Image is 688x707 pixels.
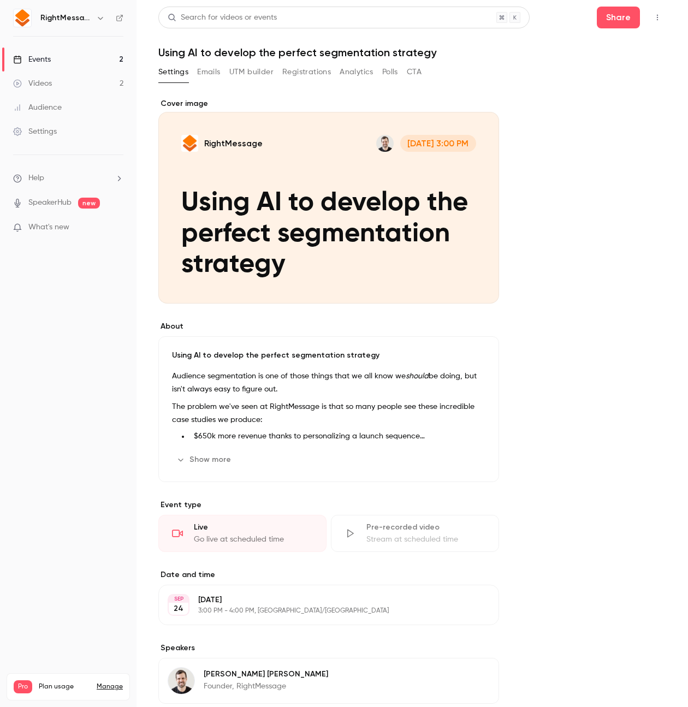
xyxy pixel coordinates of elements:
[40,13,92,23] h6: RightMessage
[9,230,157,254] div: hey there, thanks for reaching out
[331,515,499,552] div: Pre-recorded videoStream at scheduled time
[9,107,159,131] div: Give the team a way to reach you:
[407,63,422,81] button: CTA
[54,207,65,218] img: Profile image for Luuk
[17,262,127,273] div: do you have the link for me?
[171,4,192,25] button: Home
[172,350,485,361] p: Using AI to develop the perfect segmentation strategy
[282,63,331,81] button: Registrations
[366,522,485,533] div: Pre-recorded video
[34,358,43,366] button: Gif picker
[172,451,238,468] button: Show more
[187,353,205,371] button: Send a message…
[13,126,57,137] div: Settings
[39,43,210,98] div: Hey guys, when I go to some of our past events (e.g. [DATE]) to get the replay, an "Oops somethin...
[158,321,499,332] label: About
[7,4,28,25] button: go back
[13,78,52,89] div: Videos
[17,358,26,366] button: Emoji picker
[194,534,313,545] div: Go live at scheduled time
[9,43,210,107] div: user says…
[192,4,211,24] div: Close
[68,207,164,217] div: joined the conversation
[52,358,61,366] button: Upload attachment
[39,682,90,691] span: Plan usage
[406,372,429,380] em: should
[53,5,74,14] h1: Luuk
[172,370,485,396] p: Audience segmentation is one of those things that we all know we be doing, but isn't always easy ...
[158,63,188,81] button: Settings
[53,14,109,25] p: Active 30m ago
[69,358,78,366] button: Start recording
[198,595,441,605] p: [DATE]
[9,230,210,256] div: Luuk says…
[28,197,72,209] a: SpeakerHub
[14,680,32,693] span: Pro
[116,306,201,314] a: [URL][DOMAIN_NAME]
[28,173,44,184] span: Help
[158,46,666,59] h1: Using AI to develop the perfect segmentation strategy
[13,173,123,184] li: help-dropdown-opener
[158,98,499,109] label: Cover image
[14,9,31,27] img: RightMessage
[9,256,210,299] div: Luuk says…
[198,607,441,615] p: 3:00 PM - 4:00 PM, [GEOGRAPHIC_DATA]/[GEOGRAPHIC_DATA]
[366,534,485,545] div: Stream at scheduled time
[158,500,499,510] p: Event type
[169,595,188,603] div: SEP
[9,205,210,230] div: Luuk says…
[68,209,86,216] b: Luuk
[168,668,194,694] img: Brennan Dunn
[9,107,210,132] div: Operator says…
[158,98,499,304] section: Cover image
[17,114,150,124] div: Give the team a way to reach you:
[340,63,373,81] button: Analytics
[78,198,100,209] span: new
[168,12,277,23] div: Search for videos or events
[204,669,328,680] p: [PERSON_NAME] [PERSON_NAME]
[17,281,70,288] div: Luuk • 41m ago
[197,63,220,81] button: Emails
[597,7,640,28] button: Share
[174,603,183,614] p: 24
[229,63,274,81] button: UTM builder
[31,6,49,23] img: Profile image for Luuk
[103,305,201,316] div: Yep
[48,49,201,92] div: Hey guys, when I go to some of our past events (e.g. [DATE]) to get the replay, an "Oops somethin...
[94,299,210,323] div: Yep[URL][DOMAIN_NAME]
[9,299,210,336] div: user says…
[22,151,196,164] div: You will be notified here and by email
[97,682,123,691] a: Manage
[28,222,69,233] span: What's new
[22,168,196,179] input: Enter your email
[158,569,499,580] label: Date and time
[158,643,499,653] label: Speakers
[158,515,327,552] div: LiveGo live at scheduled time
[9,335,209,353] textarea: Message…
[9,132,210,205] div: Operator says…
[110,223,123,233] iframe: Noticeable Trigger
[189,431,485,442] li: $650k more revenue thanks to personalizing a launch sequence
[9,256,136,280] div: do you have the link for me?Luuk • 41m ago
[13,54,51,65] div: Events
[17,237,149,248] div: hey there, thanks for reaching out
[172,400,485,426] p: The problem we've seen at RightMessage is that so many people see these incredible case studies w...
[13,102,62,113] div: Audience
[204,681,328,692] p: Founder, RightMessage
[194,522,313,533] div: Live
[382,63,398,81] button: Polls
[158,658,499,704] div: Brennan Dunn[PERSON_NAME] [PERSON_NAME]Founder, RightMessage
